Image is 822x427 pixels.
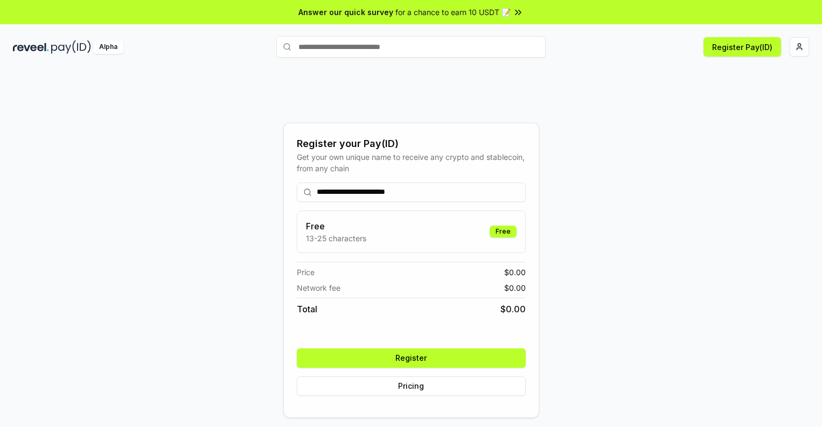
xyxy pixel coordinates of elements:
[297,282,340,293] span: Network fee
[395,6,511,18] span: for a chance to earn 10 USDT 📝
[306,220,366,233] h3: Free
[504,282,526,293] span: $ 0.00
[297,376,526,396] button: Pricing
[306,233,366,244] p: 13-25 characters
[297,303,317,316] span: Total
[297,136,526,151] div: Register your Pay(ID)
[297,267,315,278] span: Price
[297,151,526,174] div: Get your own unique name to receive any crypto and stablecoin, from any chain
[500,303,526,316] span: $ 0.00
[13,40,49,54] img: reveel_dark
[93,40,123,54] div: Alpha
[703,37,781,57] button: Register Pay(ID)
[297,348,526,368] button: Register
[51,40,91,54] img: pay_id
[504,267,526,278] span: $ 0.00
[490,226,517,237] div: Free
[298,6,393,18] span: Answer our quick survey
